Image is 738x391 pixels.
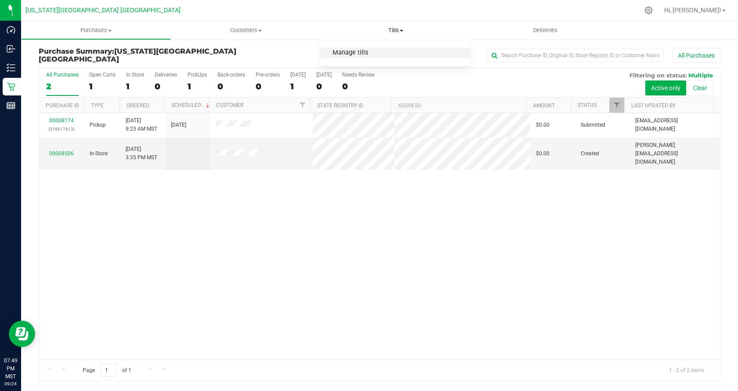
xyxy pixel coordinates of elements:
a: Type [91,102,104,109]
div: 1 [89,81,116,91]
a: Status [578,102,597,108]
div: [DATE] [316,72,332,78]
span: [US_STATE][GEOGRAPHIC_DATA] [GEOGRAPHIC_DATA] [25,7,181,14]
span: Filtering on status: [629,72,687,79]
div: 1 [290,81,306,91]
div: 0 [256,81,280,91]
div: 2 [46,81,79,91]
a: Customer [216,102,243,108]
div: 0 [155,81,177,91]
span: 1 - 2 of 2 items [662,363,711,376]
p: 07:49 PM MST [4,357,17,380]
inline-svg: Inventory [7,63,15,72]
a: Purchase ID [46,102,79,109]
div: Pre-orders [256,72,280,78]
a: 00008174 [49,117,74,124]
button: Clear [687,80,713,95]
span: Manage tills [321,49,380,57]
span: $0.00 [536,150,550,158]
inline-svg: Reports [7,101,15,110]
span: $0.00 [536,121,550,129]
span: Submitted [581,121,605,129]
span: Hi, [PERSON_NAME]! [664,7,721,14]
iframe: Resource center [9,321,35,347]
a: Amount [533,102,555,109]
span: Customers [171,26,320,34]
span: Deliveries [521,26,569,34]
a: Filter [609,98,624,113]
span: Purchases [22,26,170,34]
span: Pickup [90,121,106,129]
a: Customers [171,21,321,40]
span: [DATE] 9:23 AM MST [126,117,157,133]
span: [US_STATE][GEOGRAPHIC_DATA] [GEOGRAPHIC_DATA] [39,47,236,63]
button: Active only [645,80,686,95]
span: [DATE] [171,121,186,129]
div: Manage settings [643,6,654,15]
a: Ordered [127,102,149,109]
h3: Purchase Summary: [39,48,266,63]
a: Purchases [21,21,171,40]
p: (318917813) [44,125,79,133]
div: 0 [217,81,245,91]
input: Search Purchase ID, Original ID, State Registry ID or Customer Name... [488,49,663,62]
input: 1 [101,363,116,377]
div: 1 [188,81,207,91]
inline-svg: Dashboard [7,26,15,34]
div: Needs Review [342,72,375,78]
span: [DATE] 3:35 PM MST [126,145,157,162]
div: All Purchases [46,72,79,78]
button: All Purchases [672,48,720,63]
a: Deliveries [470,21,620,40]
a: Filter [296,98,310,113]
div: Back-orders [217,72,245,78]
a: 00008506 [49,150,74,157]
a: Tills Manage tills [321,21,470,40]
span: Tills [321,26,470,34]
a: State Registry ID [317,102,363,109]
div: 1 [126,81,144,91]
p: 09/24 [4,380,17,387]
span: Created [581,150,599,158]
inline-svg: Inbound [7,44,15,53]
span: Page of 1 [75,363,138,377]
span: In-Store [90,150,108,158]
div: Deliveries [155,72,177,78]
div: Open Carts [89,72,116,78]
div: 0 [316,81,332,91]
a: Scheduled [171,102,211,108]
inline-svg: Retail [7,82,15,91]
span: Multiple [688,72,713,79]
span: [PERSON_NAME][EMAIL_ADDRESS][DOMAIN_NAME] [635,141,715,167]
th: Address [391,98,526,113]
a: Last Updated By [631,102,676,109]
div: 0 [342,81,375,91]
div: [DATE] [290,72,306,78]
div: PickUps [188,72,207,78]
span: [EMAIL_ADDRESS][DOMAIN_NAME] [635,117,715,133]
div: In Store [126,72,144,78]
